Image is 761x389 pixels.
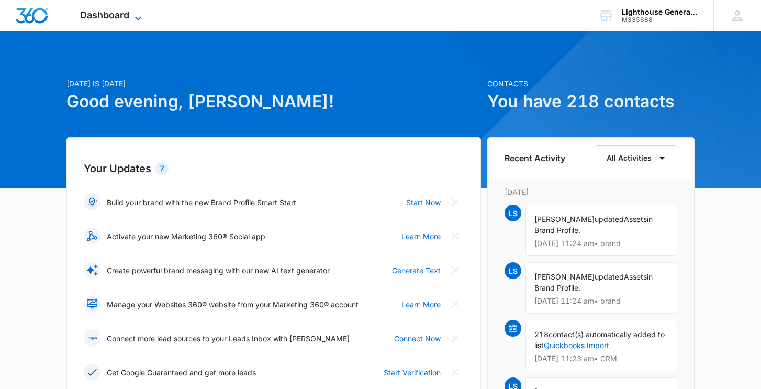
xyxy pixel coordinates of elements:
[392,265,441,276] a: Generate Text
[534,272,595,281] span: [PERSON_NAME]
[401,231,441,242] a: Learn More
[505,205,521,221] span: LS
[107,265,330,276] p: Create powerful brand messaging with our new AI text generator
[107,333,350,344] p: Connect more lead sources to your Leads Inbox with [PERSON_NAME]
[596,145,677,171] button: All Activities
[447,330,464,347] button: Close
[66,78,481,89] p: [DATE] is [DATE]
[534,330,665,350] span: contact(s) automatically added to list
[622,8,698,16] div: account name
[66,89,481,114] h1: Good evening, [PERSON_NAME]!
[505,152,565,164] h6: Recent Activity
[447,364,464,381] button: Close
[534,297,668,305] p: [DATE] 11:24 am • brand
[84,161,464,176] h2: Your Updates
[447,262,464,279] button: Close
[624,272,647,281] span: Assets
[107,197,296,208] p: Build your brand with the new Brand Profile Smart Start
[107,299,359,310] p: Manage your Websites 360® website from your Marketing 360® account
[534,330,549,339] span: 218
[80,9,129,20] span: Dashboard
[544,341,609,350] a: Quickbooks Import
[447,296,464,313] button: Close
[534,240,668,247] p: [DATE] 11:24 am • brand
[534,355,668,362] p: [DATE] 11:23 am • CRM
[505,186,677,197] p: [DATE]
[624,215,647,224] span: Assets
[384,367,441,378] a: Start Verification
[155,162,169,175] div: 7
[447,228,464,244] button: Close
[595,215,624,224] span: updated
[487,89,695,114] h1: You have 218 contacts
[107,231,265,242] p: Activate your new Marketing 360® Social app
[487,78,695,89] p: Contacts
[595,272,624,281] span: updated
[534,215,595,224] span: [PERSON_NAME]
[406,197,441,208] a: Start Now
[394,333,441,344] a: Connect Now
[401,299,441,310] a: Learn More
[447,194,464,210] button: Close
[622,16,698,24] div: account id
[107,367,256,378] p: Get Google Guaranteed and get more leads
[505,262,521,279] span: LS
